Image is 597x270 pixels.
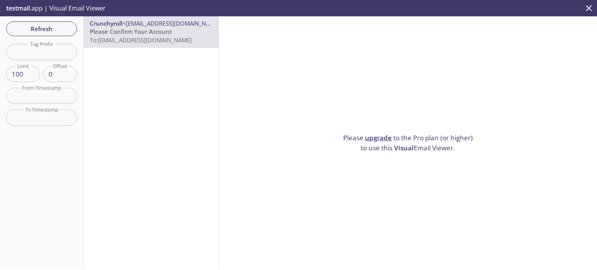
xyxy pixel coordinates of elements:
span: <[EMAIL_ADDRESS][DOMAIN_NAME]> [122,19,223,27]
span: Crunchyroll [90,19,122,27]
div: Crunchyroll<[EMAIL_ADDRESS][DOMAIN_NAME]>Please Confirm Your AccountTo:[EMAIL_ADDRESS][DOMAIN_NAME] [84,16,218,47]
span: Refresh [12,24,71,34]
button: Refresh [6,21,77,36]
nav: emails [84,16,218,48]
a: upgrade [365,133,392,142]
span: Please Confirm Your Account [90,28,172,35]
span: testmail [6,4,30,12]
p: Please to the Pro plan (or higher) to use this Email Viewer. [340,133,476,153]
span: To: [EMAIL_ADDRESS][DOMAIN_NAME] [90,36,192,44]
span: Visual [394,143,414,152]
